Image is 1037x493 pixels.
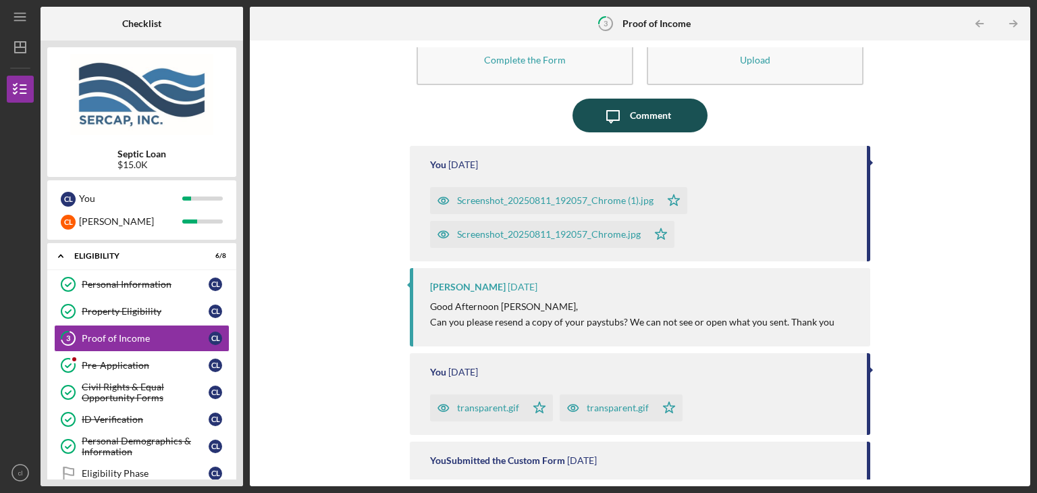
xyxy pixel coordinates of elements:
[430,299,834,314] p: Good Afternoon [PERSON_NAME],
[82,468,209,479] div: Eligibility Phase
[61,215,76,230] div: C L
[74,252,192,260] div: Eligibility
[117,149,166,159] b: Septic Loan
[560,394,683,421] button: transparent.gif
[18,469,23,477] text: cl
[54,379,230,406] a: Civil Rights & Equal Opportunity Formscl
[740,55,770,65] div: Upload
[54,352,230,379] a: Pre-Applicationcl
[430,315,834,330] p: Can you please resend a copy of your paystubs? We can not see or open what you sent. Thank you
[209,332,222,345] div: c l
[457,403,519,413] div: transparent.gif
[630,99,671,132] div: Comment
[79,187,182,210] div: You
[573,99,708,132] button: Comment
[82,382,209,403] div: Civil Rights & Equal Opportunity Forms
[82,333,209,344] div: Proof of Income
[54,460,230,487] a: Eligibility Phasecl
[209,278,222,291] div: c l
[567,455,597,466] time: 2025-06-01 13:21
[457,229,641,240] div: Screenshot_20250811_192057_Chrome.jpg
[7,459,34,486] button: cl
[209,359,222,372] div: c l
[54,298,230,325] a: Property Eligibilitycl
[448,159,478,170] time: 2025-08-11 23:23
[209,467,222,480] div: c l
[82,436,209,457] div: Personal Demographics & Information
[430,221,674,248] button: Screenshot_20250811_192057_Chrome.jpg
[54,433,230,460] a: Personal Demographics & Informationcl
[82,414,209,425] div: ID Verification
[122,18,161,29] b: Checklist
[79,210,182,233] div: [PERSON_NAME]
[430,282,506,292] div: [PERSON_NAME]
[430,367,446,378] div: You
[117,159,166,170] div: $15.0K
[82,306,209,317] div: Property Eligibility
[82,360,209,371] div: Pre-Application
[47,54,236,135] img: Product logo
[54,325,230,352] a: 3Proof of Incomecl
[430,455,565,466] div: You Submitted the Custom Form
[604,19,608,28] tspan: 3
[430,159,446,170] div: You
[209,305,222,318] div: c l
[61,192,76,207] div: c l
[430,187,687,214] button: Screenshot_20250811_192057_Chrome (1).jpg
[587,403,649,413] div: transparent.gif
[202,252,226,260] div: 6 / 8
[209,440,222,453] div: c l
[82,279,209,290] div: Personal Information
[430,394,553,421] button: transparent.gif
[209,413,222,426] div: c l
[54,406,230,433] a: ID Verificationcl
[448,367,478,378] time: 2025-06-01 13:33
[209,386,222,399] div: c l
[622,18,691,29] b: Proof of Income
[508,282,537,292] time: 2025-08-07 17:33
[66,334,70,343] tspan: 3
[54,271,230,298] a: Personal Informationcl
[484,55,566,65] div: Complete the Form
[457,195,654,206] div: Screenshot_20250811_192057_Chrome (1).jpg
